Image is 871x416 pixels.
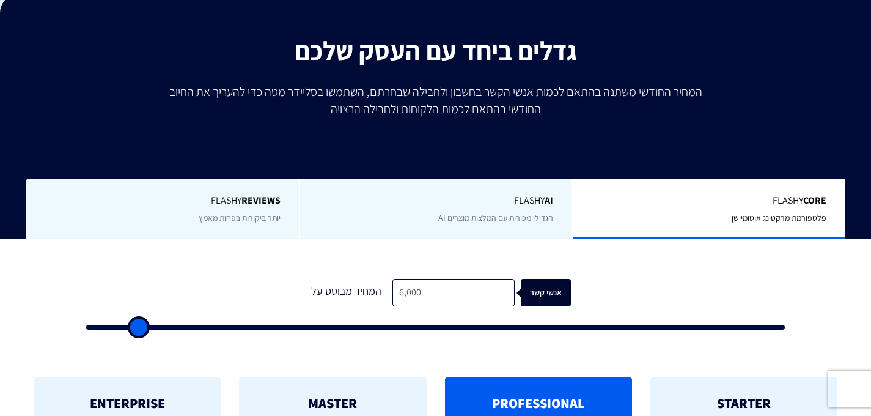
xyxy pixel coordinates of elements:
[669,396,819,410] h2: STARTER
[199,212,281,223] span: יותר ביקורות בפחות מאמץ
[591,194,826,208] span: Flashy
[161,83,711,117] p: המחיר החודשי משתנה בהתאם לכמות אנשי הקשר בחשבון ולחבילה שבחרתם, השתמשו בסליידר מטה כדי להעריך את ...
[545,194,553,207] b: AI
[241,194,281,207] b: REVIEWS
[318,194,554,208] span: Flashy
[301,279,392,306] div: המחיר מבוסס על
[257,396,408,410] h2: MASTER
[531,279,581,306] div: אנשי קשר
[732,212,826,223] span: פלטפורמת מרקטינג אוטומיישן
[45,194,281,208] span: Flashy
[803,194,826,207] b: Core
[52,396,202,410] h2: ENTERPRISE
[438,212,553,223] span: הגדילו מכירות עם המלצות מוצרים AI
[463,396,614,410] h2: PROFESSIONAL
[9,36,862,65] h2: גדלים ביחד עם העסק שלכם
